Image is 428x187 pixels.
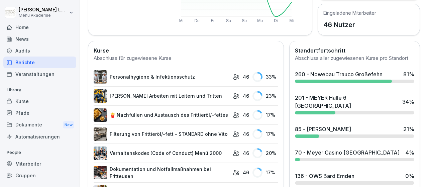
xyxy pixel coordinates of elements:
[243,150,249,157] p: 46
[3,170,76,181] a: Gruppen
[295,55,414,62] div: Abschluss aller zugewiesenen Kurse pro Standort
[94,147,107,160] img: hh3kvobgi93e94d22i1c6810.png
[402,98,414,106] div: 34 %
[3,57,76,68] a: Berichte
[405,172,414,180] div: 0 %
[94,108,107,122] img: cuv45xaybhkpnu38aw8lcrqq.png
[19,13,68,18] p: Menü Akademie
[252,110,278,120] div: 17 %
[290,18,294,23] text: Mi
[94,127,229,141] a: Filterung von Frittieröl/-fett - STANDARD ohne Vito
[274,18,278,23] text: Di
[3,45,76,57] a: Audits
[243,169,249,176] p: 46
[94,89,107,103] img: v7bxruicv7vvt4ltkcopmkzf.png
[295,149,400,157] div: 70 - Meyer Casino [GEOGRAPHIC_DATA]
[179,18,184,23] text: Mi
[243,130,249,137] p: 46
[3,107,76,119] a: Pfade
[323,20,376,30] p: 46 Nutzer
[242,18,247,23] text: So
[252,129,278,139] div: 17 %
[226,18,231,23] text: Sa
[211,18,215,23] text: Fr
[63,121,74,129] div: New
[243,92,249,99] p: 46
[3,68,76,80] a: Veranstaltungen
[292,146,417,164] a: 70 - Meyer Casino [GEOGRAPHIC_DATA]4%
[94,147,229,160] a: Verhaltenskodex (Code of Conduct) Menü 2000
[406,149,414,157] div: 4 %
[292,68,417,86] a: 260 - Nowebau Trauco Großefehn81%
[252,72,278,82] div: 33 %
[94,166,229,180] a: Dokumentation und Notfallmaßnahmen bei Fritteusen
[94,70,229,84] a: Personalhygiene & Infektionsschutz
[3,85,76,95] p: Library
[292,122,417,141] a: 85 - [PERSON_NAME]21%
[94,127,107,141] img: lnrteyew03wyeg2dvomajll7.png
[243,73,249,80] p: 46
[19,7,68,13] p: [PERSON_NAME] Lechler
[3,119,76,131] div: Dokumente
[3,21,76,33] a: Home
[257,18,263,23] text: Mo
[295,46,414,55] h2: Standortfortschritt
[292,91,417,117] a: 201 - MEYER Halle 6 [GEOGRAPHIC_DATA]34%
[94,46,278,55] h2: Kurse
[323,9,376,16] h5: Eingeladene Mitarbeiter
[94,89,229,103] a: [PERSON_NAME] Arbeiten mit Leitern und Tritten
[3,131,76,143] a: Automatisierungen
[3,95,76,107] a: Kurse
[3,158,76,170] a: Mitarbeiter
[94,108,229,122] a: 🍟 Nachfüllen und Austausch des Frittieröl/-fettes
[252,148,278,158] div: 20 %
[3,33,76,45] a: News
[295,70,383,78] div: 260 - Nowebau Trauco Großefehn
[3,147,76,158] p: People
[94,166,107,179] img: t30obnioake0y3p0okzoia1o.png
[403,70,414,78] div: 81 %
[295,94,399,110] div: 201 - MEYER Halle 6 [GEOGRAPHIC_DATA]
[295,125,351,133] div: 85 - [PERSON_NAME]
[403,125,414,133] div: 21 %
[94,70,107,84] img: tq1iwfpjw7gb8q143pboqzza.png
[94,55,278,62] div: Abschluss für zugewiesene Kurse
[243,111,249,118] p: 46
[195,18,200,23] text: Do
[252,91,278,101] div: 23 %
[252,168,278,178] div: 17 %
[295,172,354,180] div: 136 - OWS Bard Emden
[3,119,76,131] a: DokumenteNew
